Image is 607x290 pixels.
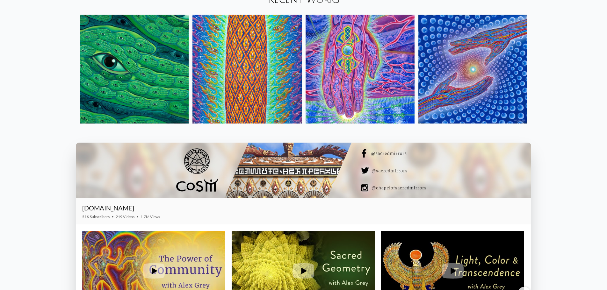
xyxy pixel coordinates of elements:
[141,214,160,219] span: 1.7M Views
[112,214,114,219] span: •
[82,204,134,212] a: [DOMAIN_NAME]
[488,207,525,214] iframe: Subscribe to CoSM.TV on YouTube
[116,214,134,219] span: 219 Videos
[82,214,110,219] span: 51K Subscribers
[136,214,139,219] span: •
